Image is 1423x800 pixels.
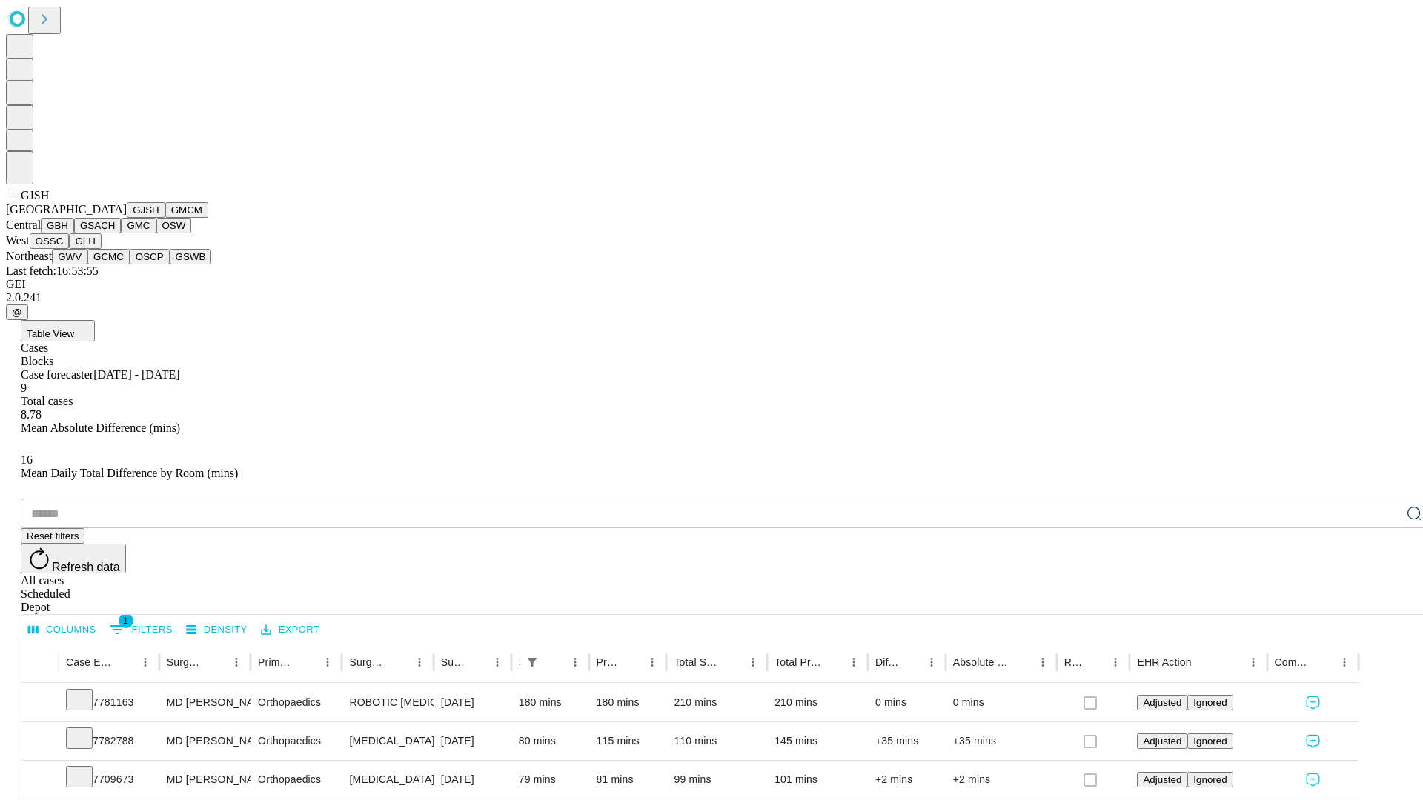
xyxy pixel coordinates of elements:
[21,368,93,381] span: Case forecaster
[597,722,660,760] div: 115 mins
[6,264,99,277] span: Last fetch: 16:53:55
[642,652,663,673] button: Menu
[6,219,41,231] span: Central
[1334,652,1355,673] button: Menu
[6,250,52,262] span: Northeast
[1012,652,1032,673] button: Sort
[167,656,204,668] div: Surgeon Name
[6,304,28,320] button: @
[87,249,130,264] button: GCMC
[953,722,1049,760] div: +35 mins
[29,729,51,755] button: Expand
[953,684,1049,721] div: 0 mins
[170,249,212,264] button: GSWB
[121,218,156,233] button: GMC
[21,381,27,394] span: 9
[6,278,1417,291] div: GEI
[349,761,425,799] div: [MEDICAL_DATA] WITH [MEDICAL_DATA] REPAIR
[21,544,126,573] button: Refresh data
[487,652,508,673] button: Menu
[441,656,465,668] div: Surgery Date
[167,684,243,721] div: MD [PERSON_NAME] [PERSON_NAME] Md
[875,656,899,668] div: Difference
[165,202,208,218] button: GMCM
[12,307,22,318] span: @
[258,684,334,721] div: Orthopaedics
[258,722,334,760] div: Orthopaedics
[29,690,51,716] button: Expand
[167,722,243,760] div: MD [PERSON_NAME] [PERSON_NAME] Md
[519,684,582,721] div: 180 mins
[1064,656,1084,668] div: Resolved in EHR
[27,328,74,339] span: Table View
[519,722,582,760] div: 80 mins
[953,761,1049,799] div: +2 mins
[674,656,720,668] div: Total Scheduled Duration
[544,652,565,673] button: Sort
[182,619,251,641] button: Density
[66,684,152,721] div: 7781163
[21,453,33,466] span: 16
[349,722,425,760] div: [MEDICAL_DATA] [MEDICAL_DATA]
[519,761,582,799] div: 79 mins
[1313,652,1334,673] button: Sort
[1187,695,1233,710] button: Ignored
[843,652,864,673] button: Menu
[1137,695,1187,710] button: Adjusted
[21,189,49,201] span: GJSH
[226,652,247,673] button: Menu
[119,613,133,628] span: 1
[1187,733,1233,749] button: Ignored
[953,656,1010,668] div: Absolute Difference
[441,684,504,721] div: [DATE]
[1187,772,1233,787] button: Ignored
[875,761,938,799] div: +2 mins
[900,652,921,673] button: Sort
[388,652,409,673] button: Sort
[441,761,504,799] div: [DATE]
[24,619,100,641] button: Select columns
[597,684,660,721] div: 180 mins
[1137,733,1187,749] button: Adjusted
[875,722,938,760] div: +35 mins
[597,656,620,668] div: Predicted In Room Duration
[743,652,763,673] button: Menu
[66,761,152,799] div: 7709673
[774,722,860,760] div: 145 mins
[21,395,73,407] span: Total cases
[921,652,942,673] button: Menu
[1143,736,1181,747] span: Adjusted
[6,234,30,247] span: West
[167,761,243,799] div: MD [PERSON_NAME] [PERSON_NAME] Md
[522,652,543,673] button: Show filters
[1275,656,1312,668] div: Comments
[317,652,338,673] button: Menu
[258,656,295,668] div: Primary Service
[205,652,226,673] button: Sort
[6,203,127,216] span: [GEOGRAPHIC_DATA]
[674,722,760,760] div: 110 mins
[1243,652,1264,673] button: Menu
[774,684,860,721] div: 210 mins
[349,684,425,721] div: ROBOTIC [MEDICAL_DATA] KNEE TOTAL
[52,249,87,264] button: GWV
[466,652,487,673] button: Sort
[1193,736,1227,747] span: Ignored
[258,761,334,799] div: Orthopaedics
[774,656,821,668] div: Total Predicted Duration
[1193,652,1214,673] button: Sort
[52,561,120,573] span: Refresh data
[29,767,51,793] button: Expand
[674,761,760,799] div: 99 mins
[519,656,520,668] div: Scheduled In Room Duration
[66,656,113,668] div: Case Epic Id
[621,652,642,673] button: Sort
[27,530,79,541] span: Reset filters
[69,233,101,249] button: GLH
[1193,774,1227,785] span: Ignored
[349,656,386,668] div: Surgery Name
[1193,697,1227,708] span: Ignored
[6,291,1417,304] div: 2.0.241
[1143,697,1181,708] span: Adjusted
[674,684,760,721] div: 210 mins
